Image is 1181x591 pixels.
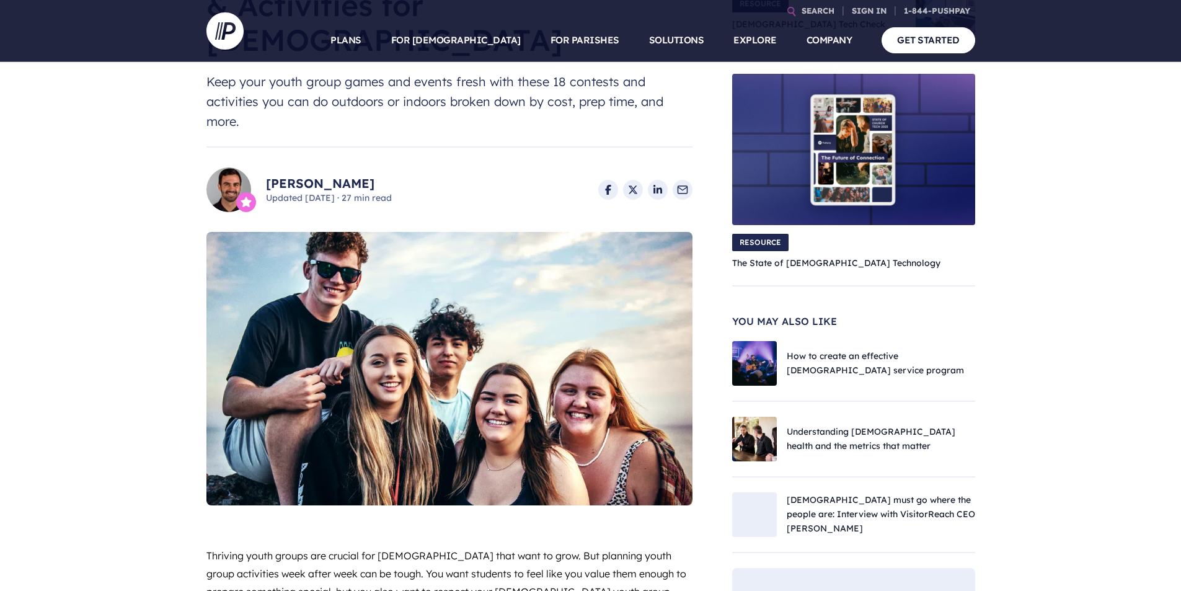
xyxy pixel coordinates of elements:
a: [PERSON_NAME] [266,175,392,192]
a: Share via Email [673,180,692,200]
a: Share on X [623,180,643,200]
a: Share on LinkedIn [648,180,668,200]
span: RESOURCE [732,234,789,251]
span: You May Also Like [732,316,975,326]
a: PLANS [330,19,361,62]
a: How to create an effective [DEMOGRAPHIC_DATA] service program [787,350,964,376]
a: Understanding [DEMOGRAPHIC_DATA] health and the metrics that matter [787,426,955,451]
img: Ryan Nelson [206,167,251,212]
a: The State of [DEMOGRAPHIC_DATA] Technology [732,257,940,269]
a: SOLUTIONS [649,19,704,62]
span: Keep your youth group games and events fresh with these 18 contests and activities you can do out... [206,72,692,131]
a: FOR [DEMOGRAPHIC_DATA] [391,19,521,62]
a: GET STARTED [882,27,975,53]
span: · [337,192,339,203]
a: FOR PARISHES [551,19,619,62]
a: Share on Facebook [598,180,618,200]
a: COMPANY [807,19,852,62]
a: [DEMOGRAPHIC_DATA] must go where the people are: Interview with VisitorReach CEO [PERSON_NAME] [787,494,975,534]
span: Updated [DATE] 27 min read [266,192,392,205]
a: EXPLORE [733,19,777,62]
